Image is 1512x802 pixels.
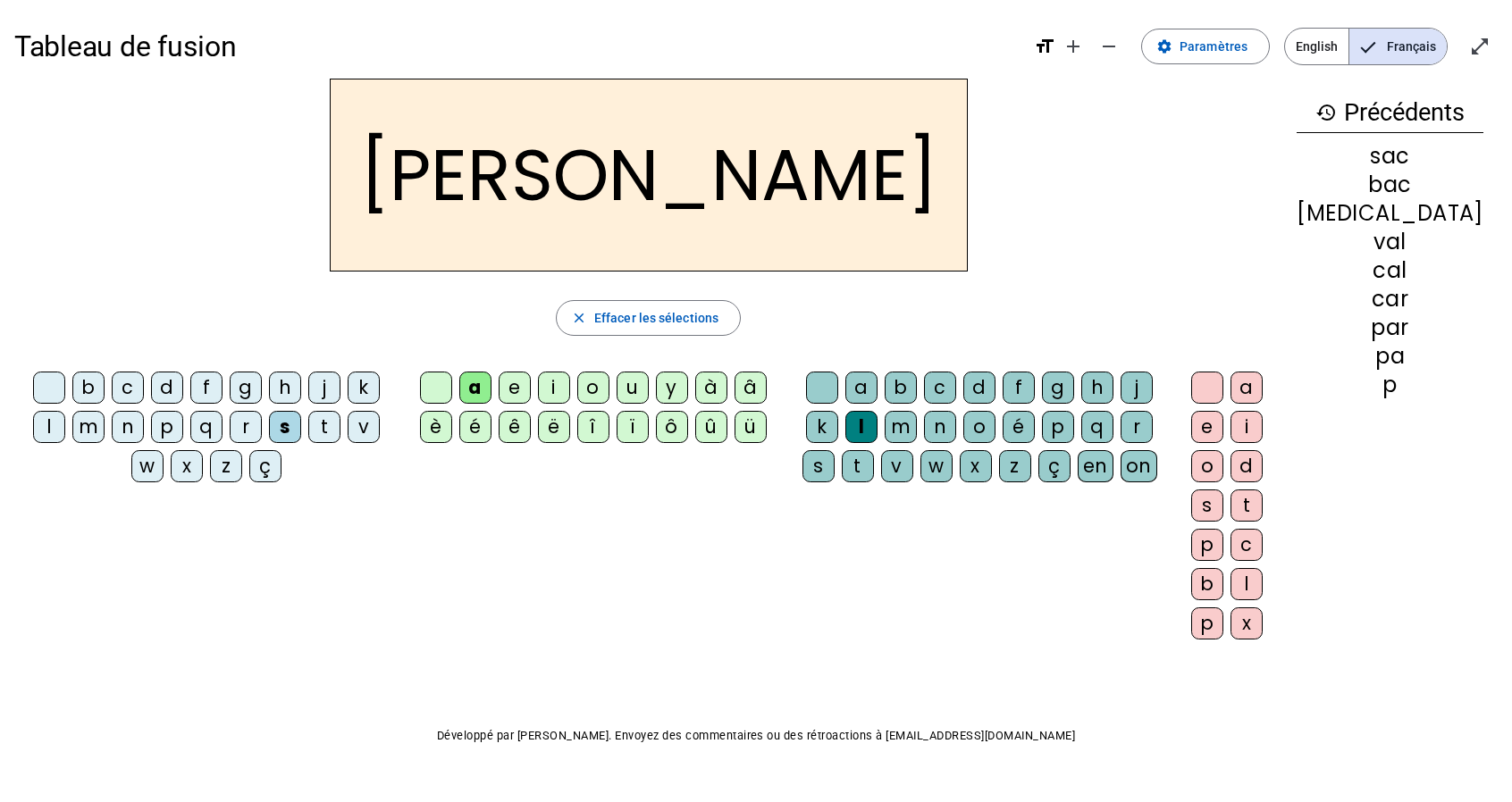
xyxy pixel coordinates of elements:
[1003,372,1035,404] div: f
[1098,36,1120,57] mat-icon: remove
[1091,29,1127,64] button: Diminuer la taille de la police
[1285,29,1348,64] span: English
[1231,489,1263,522] div: t
[1469,36,1491,57] mat-icon: open_in_full
[1315,102,1337,123] mat-icon: history
[269,411,301,443] div: s
[1191,607,1223,639] div: p
[963,372,995,404] div: d
[1191,529,1223,561] div: p
[806,411,838,443] div: k
[1180,36,1247,57] span: Paramètres
[1034,36,1055,57] mat-icon: format_size
[1042,372,1074,404] div: g
[924,372,956,404] div: c
[842,450,874,482] div: t
[1297,260,1483,281] div: cal
[1231,372,1263,404] div: a
[920,450,953,482] div: w
[1297,374,1483,396] div: p
[72,372,105,404] div: b
[14,725,1498,747] p: Développé par [PERSON_NAME]. Envoyez des commentaires ou des rétroactions à [EMAIL_ADDRESS][DOMAI...
[617,372,649,404] div: u
[1297,346,1483,367] div: pa
[845,372,878,404] div: a
[1231,529,1263,561] div: c
[1121,411,1153,443] div: r
[348,372,380,404] div: k
[594,307,718,329] span: Effacer les sélections
[1081,411,1113,443] div: q
[72,411,105,443] div: m
[420,411,452,443] div: è
[735,411,767,443] div: ü
[1003,411,1035,443] div: é
[1191,568,1223,600] div: b
[1297,174,1483,196] div: bac
[131,450,164,482] div: w
[1078,450,1113,482] div: en
[571,310,587,326] mat-icon: close
[190,411,223,443] div: q
[695,411,727,443] div: û
[33,411,65,443] div: l
[1141,29,1270,64] button: Paramètres
[1038,450,1071,482] div: ç
[1121,450,1157,482] div: on
[999,450,1031,482] div: z
[538,411,570,443] div: ë
[190,372,223,404] div: f
[924,411,956,443] div: n
[656,372,688,404] div: y
[151,372,183,404] div: d
[1063,36,1084,57] mat-icon: add
[499,411,531,443] div: ê
[1191,450,1223,482] div: o
[112,372,144,404] div: c
[1191,489,1223,522] div: s
[330,79,968,272] h2: [PERSON_NAME]
[14,18,1020,75] h1: Tableau de fusion
[1297,93,1483,133] h3: Précédents
[960,450,992,482] div: x
[1349,29,1447,64] span: Français
[538,372,570,404] div: i
[577,372,609,404] div: o
[617,411,649,443] div: ï
[1462,29,1498,64] button: Entrer en plein écran
[1231,450,1263,482] div: d
[885,411,917,443] div: m
[656,411,688,443] div: ô
[881,450,913,482] div: v
[1042,411,1074,443] div: p
[1297,146,1483,167] div: sac
[459,411,491,443] div: é
[577,411,609,443] div: î
[1231,411,1263,443] div: i
[695,372,727,404] div: à
[348,411,380,443] div: v
[1284,28,1448,65] mat-button-toggle-group: Language selection
[1156,38,1172,54] mat-icon: settings
[249,450,281,482] div: ç
[230,372,262,404] div: g
[112,411,144,443] div: n
[1121,372,1153,404] div: j
[230,411,262,443] div: r
[151,411,183,443] div: p
[499,372,531,404] div: e
[735,372,767,404] div: â
[845,411,878,443] div: l
[269,372,301,404] div: h
[210,450,242,482] div: z
[1297,231,1483,253] div: val
[885,372,917,404] div: b
[802,450,835,482] div: s
[1081,372,1113,404] div: h
[1231,607,1263,639] div: x
[1055,29,1091,64] button: Augmenter la taille de la police
[1231,568,1263,600] div: l
[1297,317,1483,338] div: par
[171,450,203,482] div: x
[556,300,741,336] button: Effacer les sélections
